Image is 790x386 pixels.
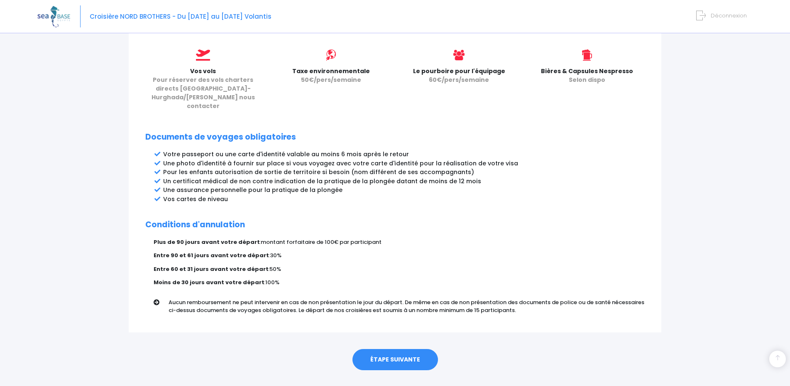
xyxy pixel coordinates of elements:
li: Pour les enfants autorisation de sortie de territoire si besoin (nom différent de ses accompagnants) [163,168,645,177]
p: Aucun remboursement ne peut intervenir en cas de non présentation le jour du départ. De même en c... [169,298,651,315]
img: icon_environment.svg [325,49,337,61]
strong: Entre 90 et 61 jours avant votre départ [154,251,269,259]
li: Vos cartes de niveau [163,195,645,204]
p: Vos vols [145,67,261,111]
h2: Documents de voyages obligatoires [145,133,645,142]
strong: Moins de 30 jours avant votre départ [154,278,264,286]
li: Une photo d'identité à fournir sur place si vous voyagez avec votre carte d'identité pour la réal... [163,159,645,168]
img: icon_biere.svg [582,49,592,61]
span: 100% [265,278,279,286]
li: Votre passeport ou une carte d'identité valable au moins 6 mois après le retour [163,150,645,159]
h2: Conditions d'annulation [145,220,645,230]
img: icon_vols.svg [196,49,210,61]
span: 50% [269,265,281,273]
span: 30% [270,251,281,259]
strong: Entre 60 et 31 jours avant votre départ [154,265,269,273]
li: Un certificat médical de non contre indication de la pratique de la plongée datant de moins de 12... [163,177,645,186]
p: Bières & Capsules Nespresso [529,67,645,84]
p: Taxe environnementale [273,67,389,84]
span: Selon dispo [569,76,605,84]
span: 50€/pers/semaine [301,76,361,84]
a: ÉTAPE SUIVANTE [352,349,438,371]
span: Croisière NORD BROTHERS - Du [DATE] au [DATE] Volantis [90,12,271,21]
p: Le pourboire pour l'équipage [401,67,517,84]
img: icon_users@2x.png [453,49,465,61]
span: Pour réserver des vols charters directs [GEOGRAPHIC_DATA]-Hurghada/[PERSON_NAME] nous contacter [152,76,255,110]
p: : [154,278,645,287]
span: montant forfaitaire de 100€ par participant [261,238,382,246]
span: Déconnexion [711,12,747,20]
span: 60€/pers/semaine [429,76,489,84]
strong: Plus de 90 jours avant votre départ [154,238,260,246]
p: : [154,251,645,260]
p: : [154,265,645,273]
p: : [154,238,645,246]
li: Une assurance personnelle pour la pratique de la plongée [163,186,645,194]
